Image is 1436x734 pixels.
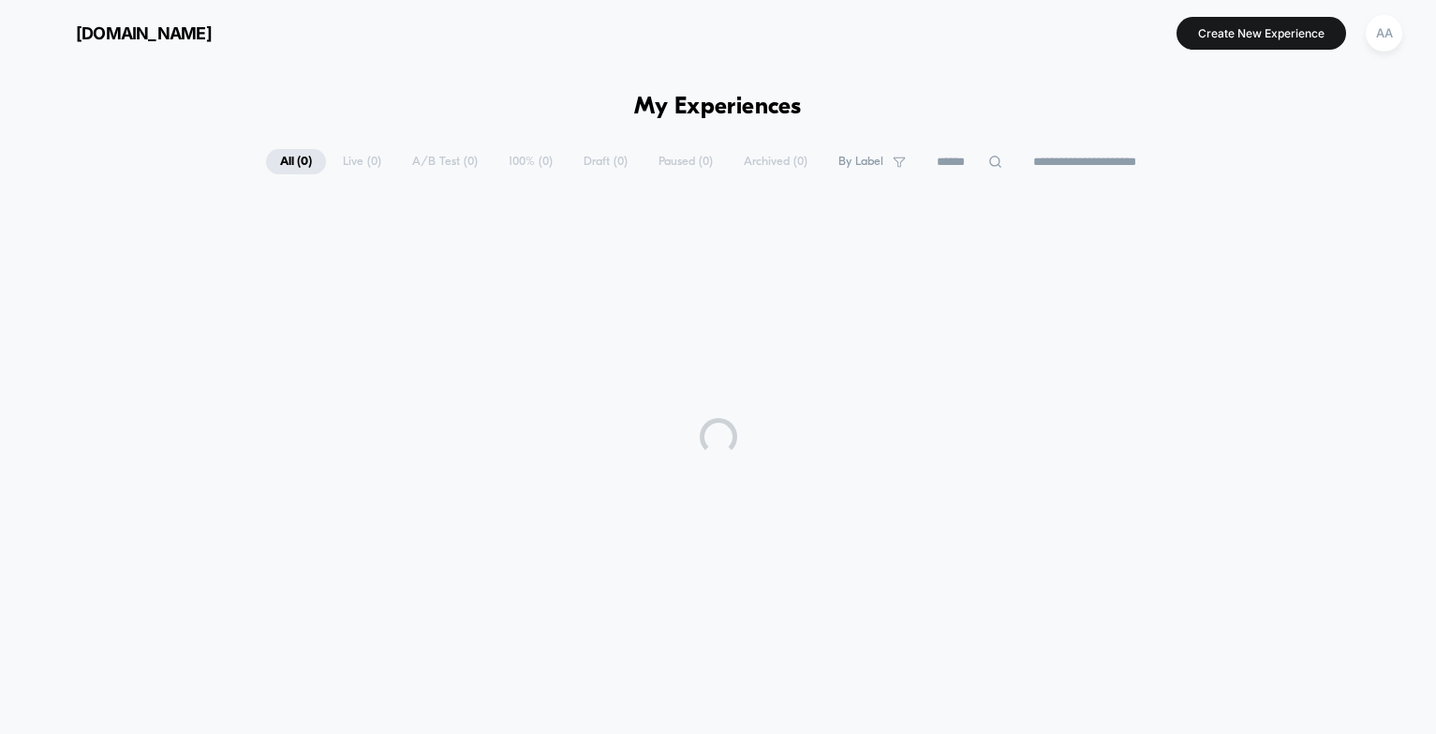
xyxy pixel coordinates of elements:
div: AA [1366,15,1402,52]
h1: My Experiences [634,94,802,121]
span: All ( 0 ) [266,149,326,174]
button: Create New Experience [1177,17,1346,50]
span: [DOMAIN_NAME] [76,23,212,43]
button: [DOMAIN_NAME] [28,18,217,48]
button: AA [1360,14,1408,52]
span: By Label [838,155,883,169]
